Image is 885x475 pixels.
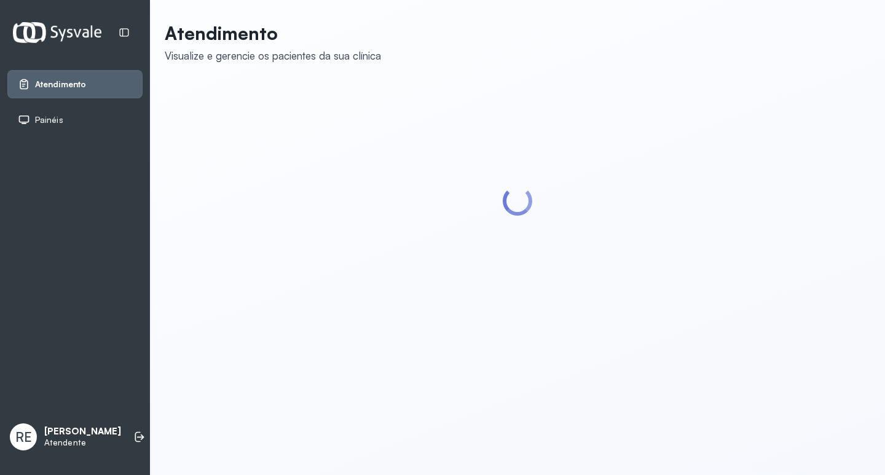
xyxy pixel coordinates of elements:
span: Painéis [35,115,63,125]
p: Atendimento [165,22,381,44]
p: [PERSON_NAME] [44,426,121,438]
span: Atendimento [35,79,86,90]
p: Atendente [44,438,121,448]
a: Atendimento [18,78,132,90]
div: Visualize e gerencie os pacientes da sua clínica [165,49,381,62]
img: Logotipo do estabelecimento [13,22,101,42]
